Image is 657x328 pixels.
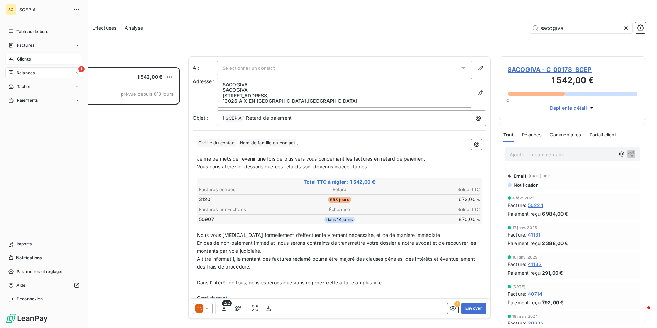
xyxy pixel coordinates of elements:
span: SACOGIVA - C_00178_SCEP [508,65,637,74]
span: Factures [17,42,34,48]
span: Facture : [508,231,526,238]
span: Facture : [508,290,526,297]
span: Nous vous [MEDICAL_DATA] formellement d’effectuer le virement nécessaire, et ce de manière immédi... [197,232,442,238]
span: Paramètres et réglages [16,269,63,275]
span: Déconnexion [16,296,43,302]
span: Vous constaterez ci-dessous que ces retards sont devenus inacceptables. [197,164,368,170]
div: grid [33,67,180,328]
span: dans 14 jours [324,217,355,223]
span: 6 984,00 € [542,210,568,217]
span: Civilité du contact [197,139,237,147]
span: Tâches [17,84,31,90]
span: 18 mars 2024 [512,314,538,318]
span: Paiements [17,97,38,103]
p: 13026 AIX EN [GEOGRAPHIC_DATA] , [GEOGRAPHIC_DATA] [223,98,467,104]
span: Relances [522,132,542,138]
span: 41131 [528,231,541,238]
span: Dans l’intérêt de tous, nous espérons que vous règlerez cette affaire au plus vite. [197,280,383,285]
span: 2/2 [222,300,232,306]
div: SC [5,4,16,15]
th: Solde TTC [387,206,480,213]
span: Email [514,173,526,179]
span: Commentaires [550,132,581,138]
span: 1 [78,66,85,72]
span: 10 janv. 2025 [512,255,537,259]
td: 672,00 € [387,196,480,203]
span: Déplier le détail [550,104,587,111]
span: [ [223,115,224,121]
input: Rechercher [529,22,632,33]
span: 50224 [528,201,543,209]
span: , [297,140,298,145]
span: Facture : [508,320,526,327]
th: Retard [293,186,386,193]
span: prévue depuis 618 jours [121,91,174,97]
span: Cordialement, [197,295,229,301]
td: 50907 [199,216,292,223]
label: À : [193,65,217,72]
span: Adresse : [193,78,214,84]
th: Factures échues [199,186,292,193]
span: 0 [506,98,509,103]
button: Envoyer [461,303,486,314]
span: 31201 [199,196,213,203]
button: Déplier le détail [548,104,598,112]
span: 30922 [528,320,544,327]
img: Logo LeanPay [5,313,48,324]
span: 4 févr. 2025 [512,196,535,200]
span: Effectuées [92,24,117,31]
td: 870,00 € [387,216,480,223]
span: ] Retard de paiement [243,115,292,121]
p: SACOGIVA [223,82,467,87]
span: 41132 [528,261,542,268]
span: 658 jours [328,197,351,203]
h3: 1 542,00 € [508,74,637,88]
p: [STREET_ADDRESS] [223,93,467,98]
span: Paiement reçu [508,240,541,247]
span: Imports [16,241,32,247]
span: Portail client [590,132,616,138]
span: SCEPIA [19,7,69,12]
span: Total TTC à régler : 1 542,00 € [198,178,481,185]
span: 2 388,00 € [542,240,568,247]
span: A titre informatif, le montant des factures réclamé pourra être majoré des clauses pénales, des i... [197,256,476,270]
span: [DATE] 08:51 [528,174,553,178]
span: 17 janv. 2025 [512,226,537,230]
span: Je me permets de revenir une fois de plus vers vous concernant les factures en retard de paiement. [197,156,427,162]
th: Solde TTC [387,186,480,193]
span: Paiement reçu [508,299,541,306]
span: Notifications [16,255,42,261]
span: [DATE] [512,285,525,289]
iframe: Intercom live chat [634,305,650,321]
th: Échéance [293,206,386,213]
span: Aide [16,282,26,288]
th: Factures non-échues [199,206,292,213]
span: Sélectionner un contact [223,65,275,71]
span: Objet : [193,115,208,121]
span: Nom de famille du contact [239,139,296,147]
span: Relances [16,70,35,76]
span: Paiement reçu [508,269,541,276]
span: Notification [513,182,539,188]
span: Facture : [508,201,526,209]
span: 792,00 € [542,299,564,306]
p: SACOGIVA [223,87,467,93]
span: SCEPIA [225,114,243,122]
span: Clients [17,56,31,62]
a: Aide [5,280,82,291]
span: En cas de non-paiement immédiat, nous serons contraints de transmettre votre dossier à notre avoc... [197,240,477,254]
span: 1 542,00 € [137,74,163,80]
span: Tout [503,132,514,138]
span: Analyse [125,24,143,31]
span: Paiement reçu [508,210,541,217]
span: Facture : [508,261,526,268]
span: 291,00 € [542,269,563,276]
span: Tableau de bord [16,29,48,35]
span: 40714 [528,290,542,297]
